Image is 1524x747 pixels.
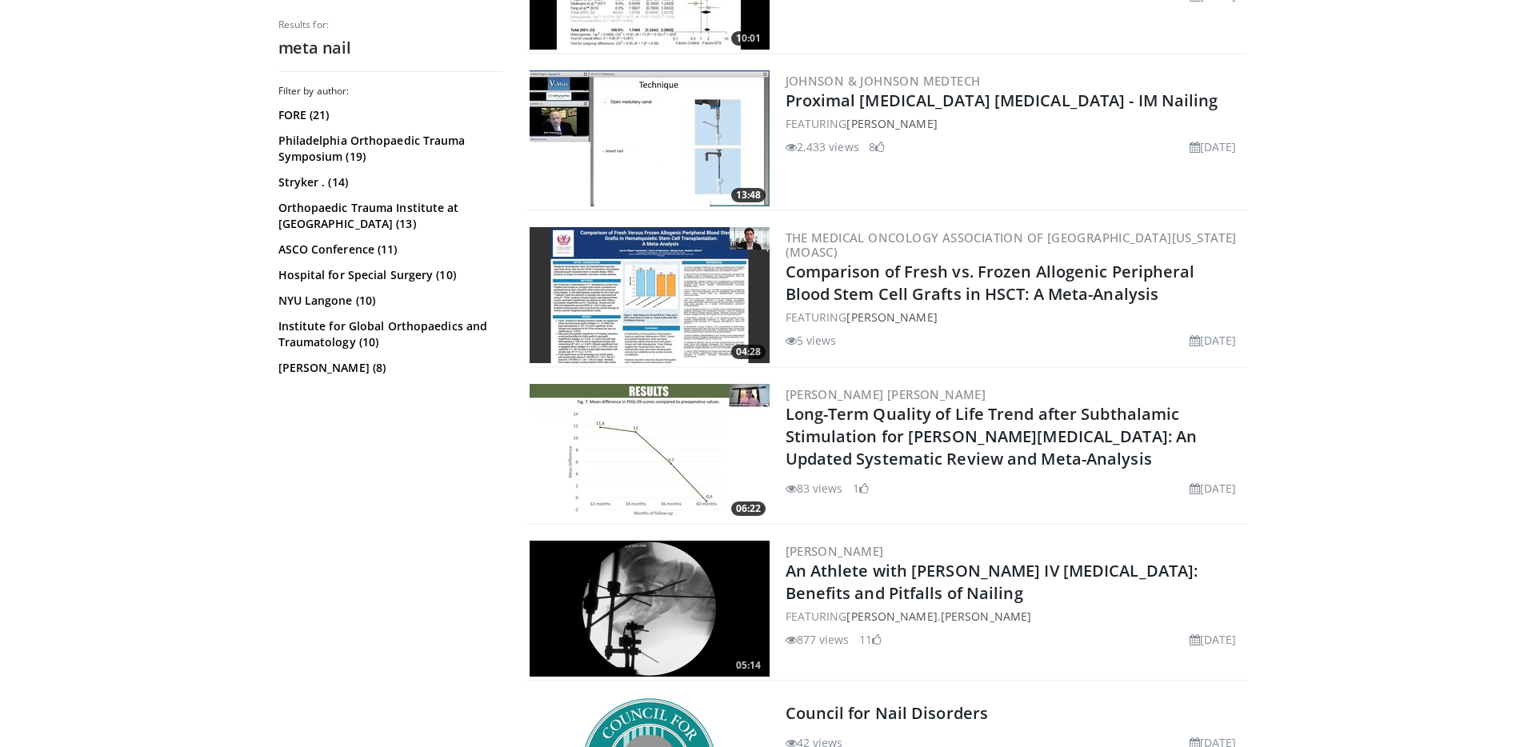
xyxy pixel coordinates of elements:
[1190,138,1237,155] li: [DATE]
[941,609,1031,624] a: [PERSON_NAME]
[1190,631,1237,648] li: [DATE]
[278,107,498,123] a: FORE (21)
[786,138,859,155] li: 2,433 views
[278,133,498,165] a: Philadelphia Orthopaedic Trauma Symposium (19)
[278,200,498,232] a: Orthopaedic Trauma Institute at [GEOGRAPHIC_DATA] (13)
[278,85,502,98] h3: Filter by author:
[786,261,1195,305] a: Comparison of Fresh vs. Frozen Allogenic Peripheral Blood Stem Cell Grafts in HSCT: A Meta-Analysis
[731,188,766,202] span: 13:48
[786,90,1218,111] a: Proximal [MEDICAL_DATA] [MEDICAL_DATA] - IM Nailing
[530,541,770,677] a: 05:14
[846,116,937,131] a: [PERSON_NAME]
[786,560,1198,604] a: An Athlete with [PERSON_NAME] IV [MEDICAL_DATA]: Benefits and Pitfalls of Nailing
[1190,332,1237,349] li: [DATE]
[278,267,498,283] a: Hospital for Special Surgery (10)
[530,541,770,677] img: 00c97089-c068-45e3-8963-9cb9d6bd945c.300x170_q85_crop-smart_upscale.jpg
[278,18,502,31] p: Results for:
[786,480,843,497] li: 83 views
[786,332,837,349] li: 5 views
[278,293,498,309] a: NYU Langone (10)
[278,38,502,58] h2: meta nail
[731,658,766,673] span: 05:14
[530,227,770,363] a: 04:28
[786,386,986,402] a: [PERSON_NAME] [PERSON_NAME]
[530,384,770,520] a: 06:22
[278,242,498,258] a: ASCO Conference (11)
[786,73,981,89] a: Johnson & Johnson MedTech
[786,403,1198,469] a: Long-Term Quality of Life Trend after Subthalamic Stimulation for [PERSON_NAME][MEDICAL_DATA]: An...
[731,31,766,46] span: 10:01
[530,384,770,520] img: 981e9c7a-9c50-48d5-8594-3da5a3e73e79.300x170_q85_crop-smart_upscale.jpg
[278,360,498,376] a: [PERSON_NAME] (8)
[786,702,989,724] a: Council for Nail Disorders
[869,138,885,155] li: 8
[731,345,766,359] span: 04:28
[530,227,770,363] img: 91c4cf6f-040c-43d8-9d36-f2a9a3a8b68a.300x170_q85_crop-smart_upscale.jpg
[786,608,1243,625] div: FEATURING ,
[786,115,1243,132] div: FEATURING
[859,631,882,648] li: 11
[786,309,1243,326] div: FEATURING
[278,318,498,350] a: Institute for Global Orthopaedics and Traumatology (10)
[731,501,766,516] span: 06:22
[530,70,770,206] img: 4fd23ffd-1237-4450-931d-bf0173e65eff.300x170_q85_crop-smart_upscale.jpg
[786,543,884,559] a: [PERSON_NAME]
[853,480,869,497] li: 1
[1190,480,1237,497] li: [DATE]
[530,70,770,206] a: 13:48
[278,174,498,190] a: Stryker . (14)
[786,631,850,648] li: 877 views
[846,609,937,624] a: [PERSON_NAME]
[786,230,1237,260] a: The Medical Oncology Association of [GEOGRAPHIC_DATA][US_STATE] (MOASC)
[846,310,937,325] a: [PERSON_NAME]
